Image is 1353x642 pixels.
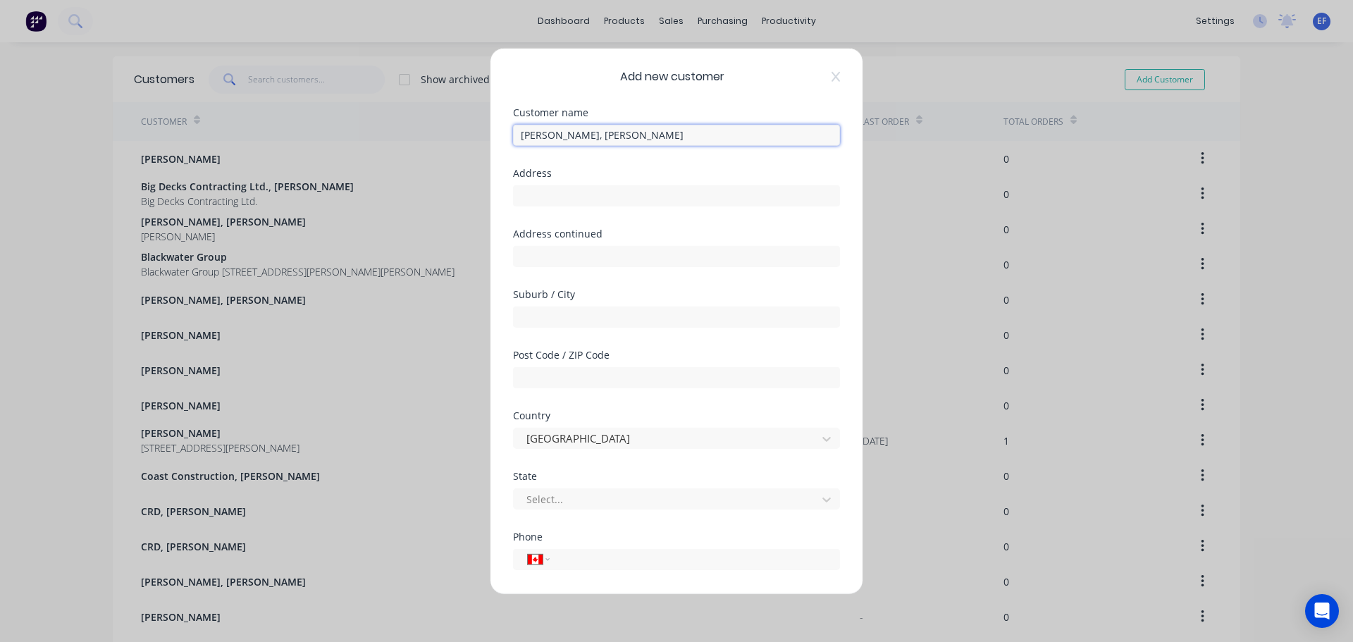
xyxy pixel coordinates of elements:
div: Phone [513,531,840,541]
span: Add new customer [620,68,724,85]
div: Suburb / City [513,289,840,299]
div: State [513,471,840,481]
div: Country [513,410,840,420]
div: Open Intercom Messenger [1305,594,1339,628]
div: Post Code / ZIP Code [513,350,840,359]
div: Address [513,168,840,178]
div: ABN [513,592,840,602]
div: Customer name [513,107,840,117]
div: Address continued [513,228,840,238]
